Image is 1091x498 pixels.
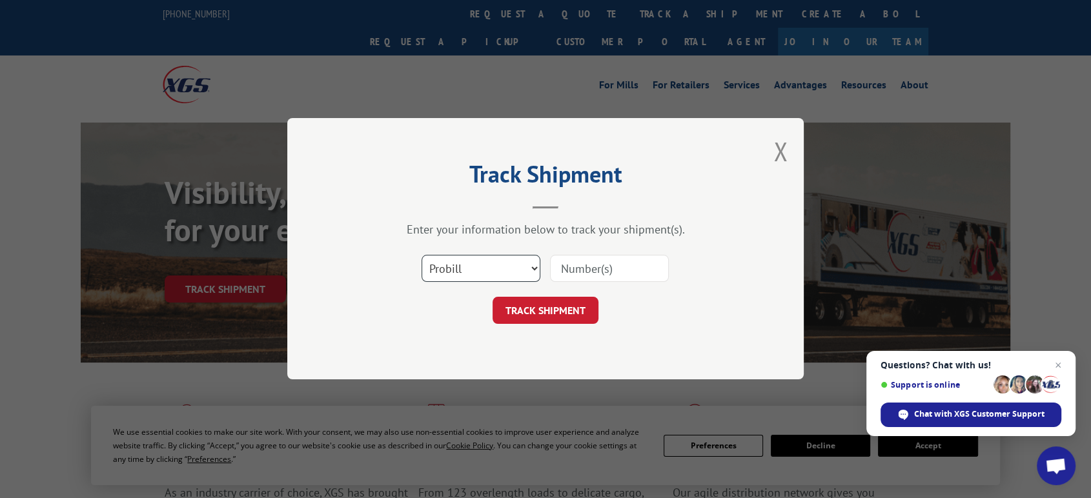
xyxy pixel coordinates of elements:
[550,255,669,283] input: Number(s)
[352,165,739,190] h2: Track Shipment
[881,403,1061,427] span: Chat with XGS Customer Support
[773,134,788,168] button: Close modal
[352,223,739,237] div: Enter your information below to track your shipment(s).
[881,360,1061,370] span: Questions? Chat with us!
[493,297,598,324] button: TRACK SHIPMENT
[914,408,1045,420] span: Chat with XGS Customer Support
[881,380,989,390] span: Support is online
[1037,446,1076,485] a: Open chat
